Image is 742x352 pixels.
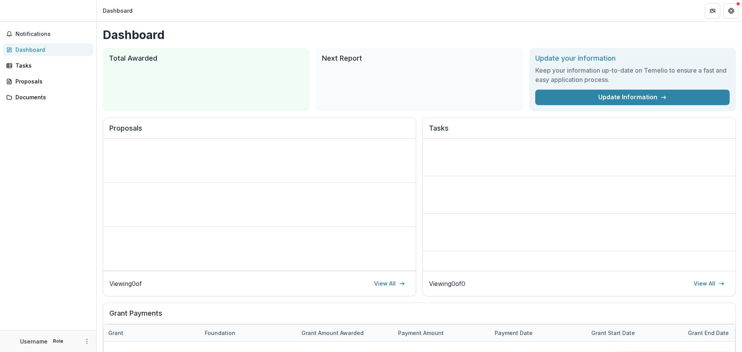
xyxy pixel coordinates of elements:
[705,3,720,19] button: Partners
[109,54,303,63] h2: Total Awarded
[109,309,729,324] h2: Grant Payments
[15,46,87,54] div: Dashboard
[15,61,87,70] div: Tasks
[103,28,736,42] h1: Dashboard
[535,66,730,84] h3: Keep your information up-to-date on Temelio to ensure a fast and easy application process.
[535,90,730,105] a: Update Information
[109,124,410,139] h2: Proposals
[100,5,136,16] nav: breadcrumb
[322,54,516,63] h2: Next Report
[20,337,48,345] p: Username
[82,337,92,346] button: More
[3,28,93,40] button: Notifications
[3,59,93,72] a: Tasks
[535,54,730,63] h2: Update your information
[689,277,729,290] a: View All
[723,3,739,19] button: Get Help
[15,77,87,85] div: Proposals
[15,31,90,37] span: Notifications
[429,279,465,288] p: Viewing 0 of 0
[3,91,93,104] a: Documents
[103,7,133,15] div: Dashboard
[429,124,729,139] h2: Tasks
[109,279,142,288] p: Viewing 0 of
[369,277,410,290] a: View All
[15,93,87,101] div: Documents
[3,75,93,88] a: Proposals
[51,338,66,345] p: Role
[3,43,93,56] a: Dashboard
